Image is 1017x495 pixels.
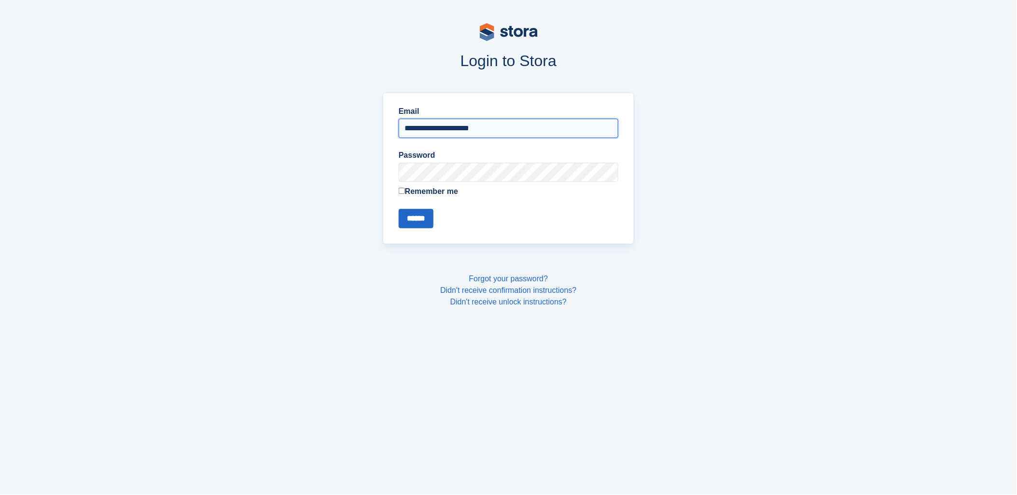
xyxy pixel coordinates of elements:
a: Didn't receive unlock instructions? [450,298,567,306]
a: Forgot your password? [469,275,548,283]
label: Email [399,106,618,117]
label: Password [399,150,618,161]
input: Remember me [399,188,405,194]
a: Didn't receive confirmation instructions? [440,286,576,294]
h1: Login to Stora [199,52,819,69]
img: stora-logo-53a41332b3708ae10de48c4981b4e9114cc0af31d8433b30ea865607fb682f29.svg [480,23,538,41]
label: Remember me [399,186,618,197]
